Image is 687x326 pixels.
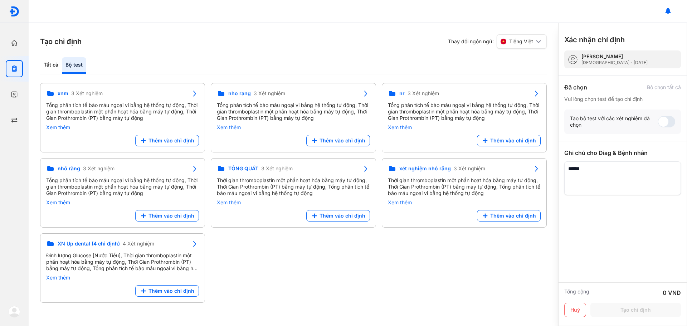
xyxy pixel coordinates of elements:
div: Thay đổi ngôn ngữ: [448,34,547,49]
h3: Tạo chỉ định [40,37,82,47]
div: Tổng phân tích tế bào máu ngoại vi bằng hệ thống tự động, Thời gian thromboplastin một phần hoạt ... [388,102,541,121]
div: Tạo bộ test với các xét nghiệm đã chọn [570,115,658,128]
button: Huỷ [564,303,586,317]
img: logo [9,6,20,17]
h3: Xác nhận chỉ định [564,35,625,45]
div: [DEMOGRAPHIC_DATA] - [DATE] [581,60,648,65]
button: Tạo chỉ định [590,303,681,317]
div: Tổng phân tích tế bào máu ngoại vi bằng hệ thống tự động, Thời gian thromboplastin một phần hoạt ... [46,102,199,121]
span: 3 Xét nghiệm [71,90,103,97]
button: Thêm vào chỉ định [477,210,541,222]
div: Xem thêm [388,199,541,206]
div: Định lượng Glucose [Nước Tiểu], Thời gian thromboplastin một phần hoạt hóa bằng máy tự động, Thời... [46,252,199,272]
span: Thêm vào chỉ định [148,288,194,294]
div: Tổng phân tích tế bào máu ngoại vi bằng hệ thống tự động, Thời gian thromboplastin một phần hoạt ... [46,177,199,196]
div: [PERSON_NAME] [581,53,648,60]
span: 4 Xét nghiệm [123,240,154,247]
div: Xem thêm [46,199,199,206]
button: Thêm vào chỉ định [135,135,199,146]
div: Xem thêm [46,124,199,131]
span: nho rang [228,90,251,97]
span: TỔNG QUÁT [228,165,258,172]
div: Tổng phân tích tế bào máu ngoại vi bằng hệ thống tự động, Thời gian thromboplastin một phần hoạt ... [217,102,370,121]
span: 3 Xét nghiệm [83,165,114,172]
img: logo [9,306,20,317]
div: Bộ test [62,57,86,74]
span: Thêm vào chỉ định [320,137,365,144]
span: 3 Xét nghiệm [254,90,285,97]
span: nr [399,90,405,97]
button: Thêm vào chỉ định [306,210,370,222]
div: Xem thêm [46,274,199,281]
div: Xem thêm [217,199,370,206]
div: Xem thêm [388,124,541,131]
span: 3 Xét nghiệm [454,165,485,172]
span: xnm [58,90,68,97]
span: 3 Xét nghiệm [408,90,439,97]
button: Thêm vào chỉ định [477,135,541,146]
div: Thời gian thromboplastin một phần hoạt hóa bằng máy tự động, Thời Gian Prothrombin (PT) bằng máy ... [217,177,370,196]
span: xét nghiệm nhổ răng [399,165,451,172]
span: XN Up dental (4 chỉ định) [58,240,120,247]
div: Bỏ chọn tất cả [647,84,681,91]
div: Tổng cộng [564,288,589,297]
div: Ghi chú cho Diag & Bệnh nhân [564,149,681,157]
span: Thêm vào chỉ định [148,213,194,219]
button: Thêm vào chỉ định [135,285,199,297]
div: Đã chọn [564,83,587,92]
span: Tiếng Việt [509,38,533,45]
div: Vui lòng chọn test để tạo chỉ định [564,96,681,102]
span: 3 Xét nghiệm [261,165,293,172]
div: Thời gian thromboplastin một phần hoạt hóa bằng máy tự động, Thời Gian Prothrombin (PT) bằng máy ... [388,177,541,196]
button: Thêm vào chỉ định [135,210,199,222]
button: Thêm vào chỉ định [306,135,370,146]
span: Thêm vào chỉ định [490,137,536,144]
span: nhổ răng [58,165,80,172]
span: Thêm vào chỉ định [490,213,536,219]
div: Xem thêm [217,124,370,131]
span: Thêm vào chỉ định [148,137,194,144]
div: Tất cả [40,57,62,74]
span: Thêm vào chỉ định [320,213,365,219]
div: 0 VND [663,288,681,297]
